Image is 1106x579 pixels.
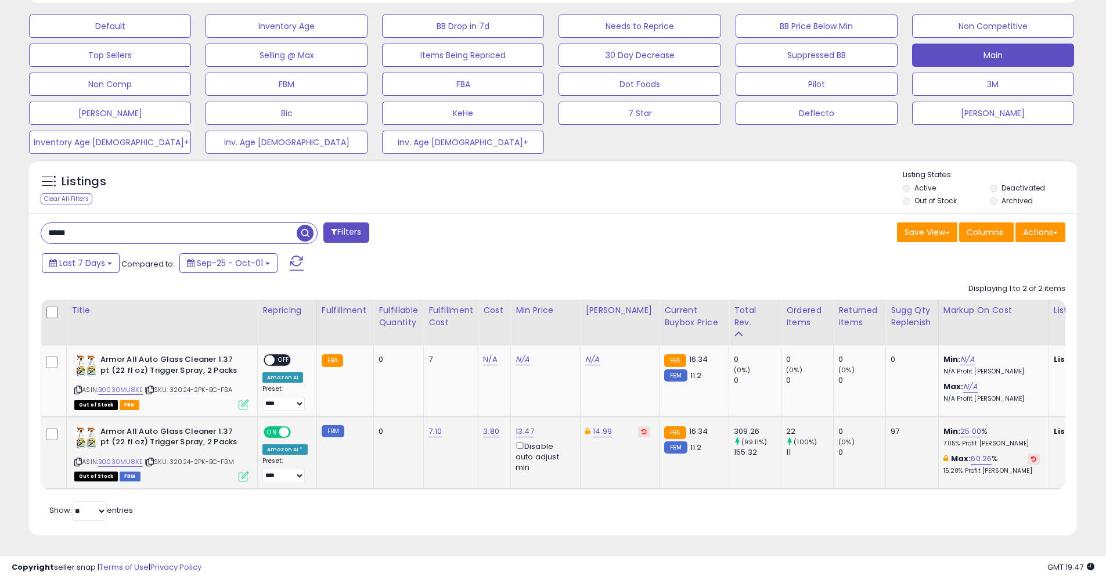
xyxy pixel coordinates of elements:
[262,385,308,411] div: Preset:
[206,44,368,67] button: Selling @ Max
[960,426,981,437] a: 25.00
[322,354,343,367] small: FBA
[12,562,201,573] div: seller snap | |
[903,170,1077,181] p: Listing States:
[71,304,253,317] div: Title
[585,304,654,317] div: [PERSON_NAME]
[322,304,369,317] div: Fulfillment
[382,73,544,96] button: FBA
[262,372,303,383] div: Amazon AI
[559,102,720,125] button: 7 Star
[74,354,248,408] div: ASIN:
[206,15,368,38] button: Inventory Age
[593,426,612,437] a: 14.99
[42,253,120,273] button: Last 7 Days
[559,73,720,96] button: Dot Foods
[289,427,308,437] span: OFF
[74,400,118,410] span: All listings that are currently out of stock and unavailable for purchase on Amazon
[41,193,92,204] div: Clear All Filters
[74,354,98,377] img: 51ly+BpDL9L._SL40_.jpg
[206,73,368,96] button: FBM
[379,354,415,365] div: 0
[428,354,469,365] div: 7
[891,304,934,329] div: Sugg Qty Replenish
[379,304,419,329] div: Fulfillable Quantity
[382,15,544,38] button: BB Drop in 7d
[914,196,957,206] label: Out of Stock
[74,426,98,449] img: 51ly+BpDL9L._SL40_.jpg
[559,44,720,67] button: 30 Day Decrease
[262,457,308,483] div: Preset:
[943,426,1040,448] div: %
[29,15,191,38] button: Default
[382,131,544,154] button: Inv. Age [DEMOGRAPHIC_DATA]+
[968,283,1065,294] div: Displaying 1 to 2 of 2 items
[664,354,686,367] small: FBA
[736,15,898,38] button: BB Price Below Min
[943,354,961,365] b: Min:
[734,304,776,329] div: Total Rev.
[838,426,885,437] div: 0
[943,304,1044,317] div: Markup on Cost
[120,400,139,410] span: FBA
[664,426,686,439] small: FBA
[959,222,1014,242] button: Columns
[120,472,140,481] span: FBM
[690,442,702,453] span: 11.2
[1047,562,1094,573] span: 2025-10-10 19:47 GMT
[912,73,1074,96] button: 3M
[29,73,191,96] button: Non Comp
[690,370,702,381] span: 11.2
[967,226,1003,238] span: Columns
[262,444,308,455] div: Amazon AI *
[1001,196,1033,206] label: Archived
[206,102,368,125] button: Bic
[912,102,1074,125] button: [PERSON_NAME]
[786,354,833,365] div: 0
[891,426,930,437] div: 97
[734,426,781,437] div: 309.26
[516,440,571,473] div: Disable auto adjust min
[786,426,833,437] div: 22
[262,304,312,317] div: Repricing
[886,300,939,346] th: Please note that this number is a calculation based on your required days of coverage and your ve...
[838,365,855,375] small: (0%)
[943,395,1040,403] p: N/A Profit [PERSON_NAME]
[379,426,415,437] div: 0
[838,375,885,386] div: 0
[275,355,293,365] span: OFF
[938,300,1049,346] th: The percentage added to the cost of goods (COGS) that forms the calculator for Min & Max prices.
[734,354,781,365] div: 0
[428,304,473,329] div: Fulfillment Cost
[62,174,106,190] h5: Listings
[428,426,442,437] a: 7.10
[59,257,105,269] span: Last 7 Days
[943,440,1040,448] p: 7.05% Profit [PERSON_NAME]
[734,375,781,386] div: 0
[786,375,833,386] div: 0
[145,385,232,394] span: | SKU: 32024-2PK-BC-FBA
[265,427,279,437] span: ON
[736,102,898,125] button: Deflecto
[206,131,368,154] button: Inv. Age [DEMOGRAPHIC_DATA]
[145,457,234,466] span: | SKU: 32024-2PK-BC-FBM
[734,365,750,375] small: (0%)
[516,426,534,437] a: 13.47
[74,426,248,480] div: ASIN:
[121,258,175,269] span: Compared to:
[897,222,957,242] button: Save View
[98,457,143,467] a: B0030MU8XE
[98,385,143,395] a: B0030MU8XE
[838,437,855,447] small: (0%)
[322,425,344,437] small: FBM
[99,562,149,573] a: Terms of Use
[786,365,802,375] small: (0%)
[12,562,54,573] strong: Copyright
[100,426,242,451] b: Armor All Auto Glass Cleaner 1.37 pt (22 fl oz) Trigger Spray, 2 Packs
[963,381,977,393] a: N/A
[838,354,885,365] div: 0
[689,354,708,365] span: 16.34
[734,447,781,458] div: 155.32
[912,15,1074,38] button: Non Competitive
[664,304,724,329] div: Current Buybox Price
